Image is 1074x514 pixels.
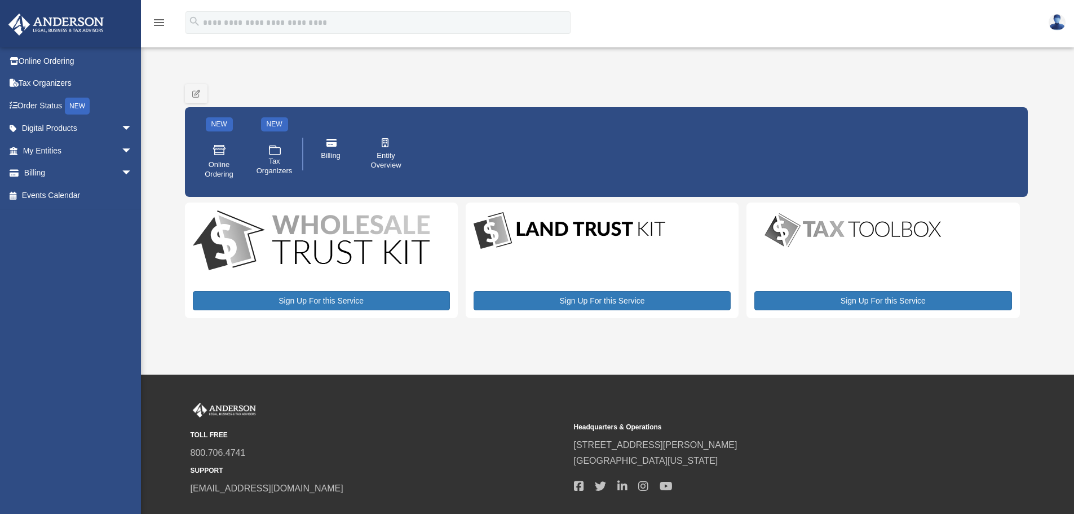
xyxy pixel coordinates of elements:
a: Tax Organizers [8,72,149,95]
a: Entity Overview [363,130,410,178]
span: Billing [321,151,341,161]
a: Sign Up For this Service [474,291,731,310]
img: taxtoolbox_new-1.webp [754,210,952,250]
a: Tax Organizers [251,135,298,187]
a: Billing [307,130,355,178]
a: Events Calendar [8,184,149,207]
span: Online Ordering [204,160,235,179]
img: WS-Trust-Kit-lgo-1.jpg [193,210,430,273]
a: Sign Up For this Service [754,291,1011,310]
span: Entity Overview [370,151,402,170]
a: My Entitiesarrow_drop_down [8,139,149,162]
span: arrow_drop_down [121,139,144,162]
a: [GEOGRAPHIC_DATA][US_STATE] [574,456,718,465]
i: search [188,15,201,28]
a: menu [152,20,166,29]
div: NEW [261,117,288,131]
span: arrow_drop_down [121,162,144,185]
a: 800.706.4741 [191,448,246,458]
div: NEW [206,117,233,131]
a: Billingarrow_drop_down [8,162,149,184]
div: NEW [65,98,90,115]
span: Tax Organizers [257,157,293,176]
img: Anderson Advisors Platinum Portal [191,403,258,418]
a: Online Ordering [8,50,149,72]
i: menu [152,16,166,29]
small: SUPPORT [191,465,566,477]
img: User Pic [1049,14,1066,30]
img: LandTrust_lgo-1.jpg [474,210,665,252]
img: Anderson Advisors Platinum Portal [5,14,107,36]
span: arrow_drop_down [121,117,144,140]
a: Order StatusNEW [8,94,149,117]
small: TOLL FREE [191,429,566,441]
a: [EMAIL_ADDRESS][DOMAIN_NAME] [191,484,343,493]
small: Headquarters & Operations [574,421,949,433]
a: [STREET_ADDRESS][PERSON_NAME] [574,440,737,450]
a: Sign Up For this Service [193,291,450,310]
a: Online Ordering [196,135,243,187]
a: Digital Productsarrow_drop_down [8,117,144,140]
